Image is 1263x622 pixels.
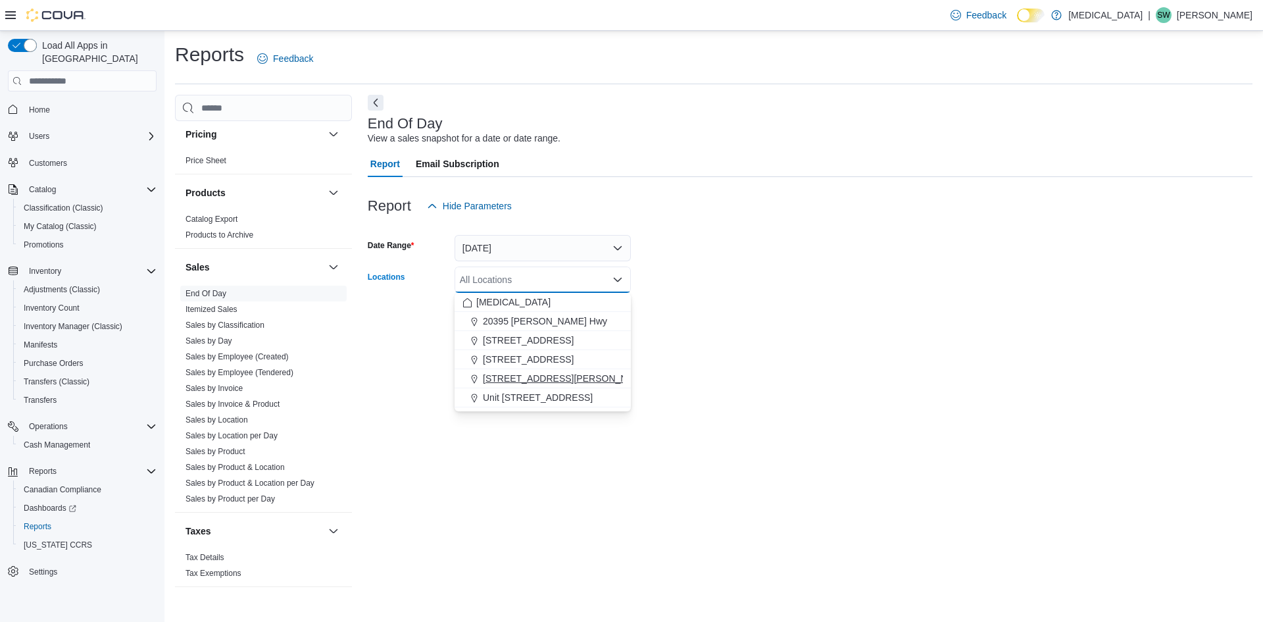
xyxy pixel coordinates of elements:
[24,240,64,250] span: Promotions
[24,321,122,332] span: Inventory Manager (Classic)
[186,552,224,563] span: Tax Details
[13,536,162,554] button: [US_STATE] CCRS
[13,199,162,217] button: Classification (Classic)
[24,540,92,550] span: [US_STATE] CCRS
[186,336,232,346] span: Sales by Day
[24,263,157,279] span: Inventory
[186,261,323,274] button: Sales
[186,446,245,457] span: Sales by Product
[24,376,89,387] span: Transfers (Classic)
[252,45,318,72] a: Feedback
[18,282,157,298] span: Adjustments (Classic)
[24,101,157,117] span: Home
[186,214,237,224] span: Catalog Export
[186,447,245,456] a: Sales by Product
[3,153,162,172] button: Customers
[455,235,631,261] button: [DATE]
[18,282,105,298] a: Adjustments (Classic)
[18,355,89,371] a: Purchase Orders
[483,372,650,385] span: [STREET_ADDRESS][PERSON_NAME]
[186,430,278,441] span: Sales by Location per Day
[476,296,551,309] span: [MEDICAL_DATA]
[13,436,162,454] button: Cash Management
[24,395,57,405] span: Transfers
[186,525,323,538] button: Taxes
[186,304,237,315] span: Itemized Sales
[13,391,162,409] button: Transfers
[18,337,62,353] a: Manifests
[18,482,157,498] span: Canadian Compliance
[18,392,157,408] span: Transfers
[13,499,162,517] a: Dashboards
[24,155,157,171] span: Customers
[186,494,275,504] a: Sales by Product per Day
[13,217,162,236] button: My Catalog (Classic)
[3,99,162,118] button: Home
[326,185,341,201] button: Products
[186,186,226,199] h3: Products
[18,500,157,516] span: Dashboards
[24,463,62,479] button: Reports
[24,503,76,513] span: Dashboards
[186,305,237,314] a: Itemized Sales
[368,95,384,111] button: Next
[29,466,57,477] span: Reports
[1017,9,1045,22] input: Dark Mode
[186,128,323,141] button: Pricing
[483,334,574,347] span: [STREET_ADDRESS]
[37,39,157,65] span: Load All Apps in [GEOGRAPHIC_DATA]
[186,367,293,378] span: Sales by Employee (Tendered)
[186,352,289,361] a: Sales by Employee (Created)
[416,151,499,177] span: Email Subscription
[1157,7,1170,23] span: SW
[368,198,411,214] h3: Report
[186,215,237,224] a: Catalog Export
[612,274,623,285] button: Close list of options
[29,421,68,432] span: Operations
[24,358,84,369] span: Purchase Orders
[24,284,100,295] span: Adjustments (Classic)
[175,286,352,512] div: Sales
[455,388,631,407] button: Unit [STREET_ADDRESS]
[24,182,157,197] span: Catalog
[186,368,293,377] a: Sales by Employee (Tendered)
[24,221,97,232] span: My Catalog (Classic)
[13,373,162,391] button: Transfers (Classic)
[29,266,61,276] span: Inventory
[443,199,512,213] span: Hide Parameters
[13,236,162,254] button: Promotions
[186,156,226,165] a: Price Sheet
[18,200,109,216] a: Classification (Classic)
[13,354,162,373] button: Purchase Orders
[18,374,157,390] span: Transfers (Classic)
[422,193,517,219] button: Hide Parameters
[3,417,162,436] button: Operations
[18,519,157,534] span: Reports
[966,9,1006,22] span: Feedback
[186,289,226,298] a: End Of Day
[18,237,69,253] a: Promotions
[18,374,95,390] a: Transfers (Classic)
[175,153,352,174] div: Pricing
[483,391,593,404] span: Unit [STREET_ADDRESS]
[186,569,241,578] a: Tax Exemptions
[1177,7,1252,23] p: [PERSON_NAME]
[455,293,631,312] button: [MEDICAL_DATA]
[186,383,243,394] span: Sales by Invoice
[26,9,86,22] img: Cova
[368,272,405,282] label: Locations
[24,340,57,350] span: Manifests
[945,2,1012,28] a: Feedback
[29,131,49,142] span: Users
[18,200,157,216] span: Classification (Classic)
[186,321,264,330] a: Sales by Classification
[186,478,314,488] span: Sales by Product & Location per Day
[186,463,285,472] a: Sales by Product & Location
[186,155,226,166] span: Price Sheet
[18,437,157,453] span: Cash Management
[24,303,80,313] span: Inventory Count
[1068,7,1143,23] p: [MEDICAL_DATA]
[24,419,157,434] span: Operations
[18,355,157,371] span: Purchase Orders
[13,480,162,499] button: Canadian Compliance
